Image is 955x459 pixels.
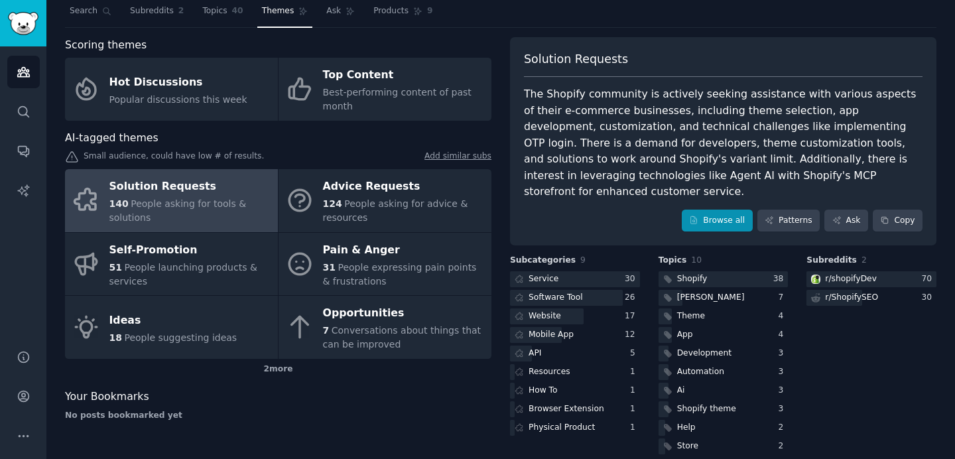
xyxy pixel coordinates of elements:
[323,325,330,336] span: 7
[323,65,485,86] div: Top Content
[824,210,868,232] a: Ask
[257,1,313,28] a: Themes
[323,262,477,287] span: People expressing pain points & frustrations
[125,1,188,28] a: Subreddits2
[811,275,820,284] img: shopifyDev
[677,403,736,415] div: Shopify theme
[659,346,789,362] a: Development3
[323,176,485,198] div: Advice Requests
[65,296,278,359] a: Ideas18People suggesting ideas
[659,364,789,381] a: Automation3
[130,5,174,17] span: Subreddits
[677,292,745,304] div: [PERSON_NAME]
[369,1,437,28] a: Products9
[427,5,433,17] span: 9
[279,233,491,296] a: Pain & Anger31People expressing pain points & frustrations
[677,440,698,452] div: Store
[109,262,257,287] span: People launching products & services
[773,273,789,285] div: 38
[659,290,789,306] a: [PERSON_NAME]7
[65,410,491,422] div: No posts bookmarked yet
[921,292,936,304] div: 30
[630,366,640,378] div: 1
[825,292,878,304] div: r/ ShopifySEO
[510,271,640,288] a: Service30
[625,273,640,285] div: 30
[806,271,936,288] a: shopifyDevr/shopifyDev70
[279,296,491,359] a: Opportunities7Conversations about things that can be improved
[65,1,116,28] a: Search
[65,58,278,121] a: Hot DiscussionsPopular discussions this week
[625,292,640,304] div: 26
[424,151,491,164] a: Add similar subs
[510,308,640,325] a: Website17
[779,422,789,434] div: 2
[323,198,468,223] span: People asking for advice & resources
[65,233,278,296] a: Self-Promotion51People launching products & services
[232,5,243,17] span: 40
[326,5,341,17] span: Ask
[109,198,247,223] span: People asking for tools & solutions
[109,176,271,198] div: Solution Requests
[779,385,789,397] div: 3
[323,239,485,261] div: Pain & Anger
[109,310,237,331] div: Ideas
[779,329,789,341] div: 4
[65,169,278,232] a: Solution Requests140People asking for tools & solutions
[65,37,147,54] span: Scoring themes
[529,273,558,285] div: Service
[65,389,149,405] span: Your Bookmarks
[529,422,595,434] div: Physical Product
[178,5,184,17] span: 2
[510,255,576,267] span: Subcategories
[8,12,38,35] img: GummySearch logo
[825,273,877,285] div: r/ shopifyDev
[659,255,687,267] span: Topics
[630,348,640,360] div: 5
[677,348,732,360] div: Development
[510,401,640,418] a: Browser Extension1
[779,292,789,304] div: 7
[65,151,491,164] div: Small audience, could have low # of results.
[659,271,789,288] a: Shopify38
[279,58,491,121] a: Top ContentBest-performing content of past month
[659,420,789,436] a: Help2
[323,198,342,209] span: 124
[510,327,640,344] a: Mobile App12
[65,130,159,147] span: AI-tagged themes
[779,366,789,378] div: 3
[109,239,271,261] div: Self-Promotion
[677,310,705,322] div: Theme
[779,403,789,415] div: 3
[779,348,789,360] div: 3
[510,420,640,436] a: Physical Product1
[529,292,583,304] div: Software Tool
[323,303,485,324] div: Opportunities
[65,359,491,380] div: 2 more
[682,210,753,232] a: Browse all
[779,310,789,322] div: 4
[630,385,640,397] div: 1
[529,385,558,397] div: How To
[109,262,122,273] span: 51
[677,422,696,434] div: Help
[109,332,122,343] span: 18
[677,329,693,341] div: App
[109,94,247,105] span: Popular discussions this week
[677,366,724,378] div: Automation
[630,422,640,434] div: 1
[262,5,294,17] span: Themes
[625,329,640,341] div: 12
[323,87,472,111] span: Best-performing content of past month
[529,366,570,378] div: Resources
[529,403,604,415] div: Browser Extension
[921,273,936,285] div: 70
[279,169,491,232] a: Advice Requests124People asking for advice & resources
[757,210,820,232] a: Patterns
[806,290,936,306] a: r/ShopifySEO30
[510,346,640,362] a: API5
[323,325,481,350] span: Conversations about things that can be improved
[659,401,789,418] a: Shopify theme3
[580,255,586,265] span: 9
[198,1,247,28] a: Topics40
